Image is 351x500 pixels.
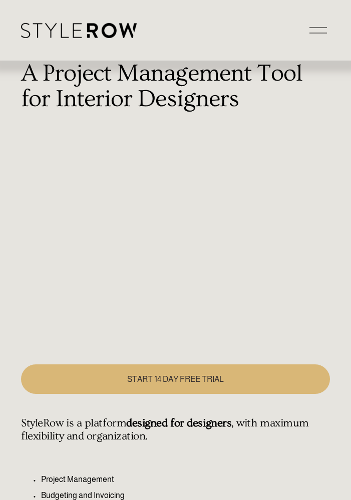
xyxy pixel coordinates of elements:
p: Project Management [41,473,330,485]
h1: A Project Management Tool for Interior Designers [21,61,330,112]
h4: StyleRow is a platform , with maximum flexibility and organization. [21,417,330,443]
a: START 14 DAY FREE TRIAL [21,364,330,394]
img: StyleRow [21,23,137,38]
strong: designed for designers [126,417,231,429]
